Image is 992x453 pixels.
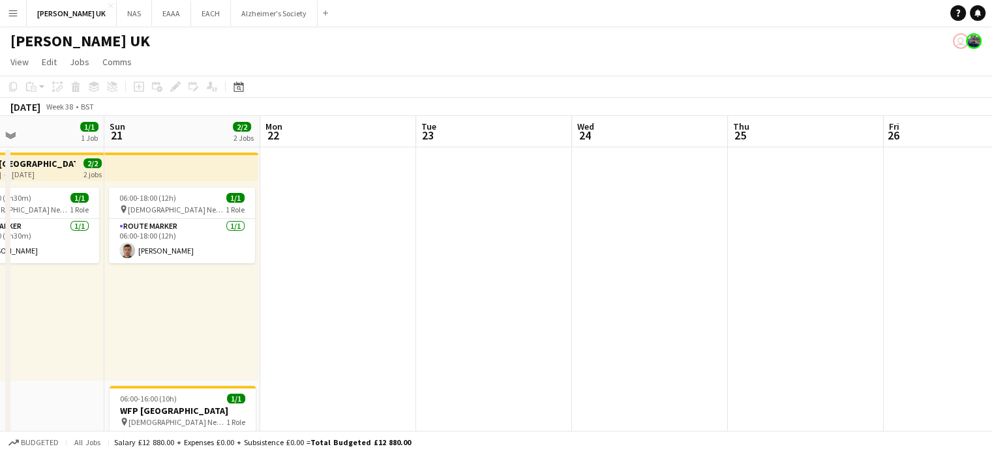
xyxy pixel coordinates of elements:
span: Comms [102,56,132,68]
span: Budgeted [21,438,59,447]
button: Alzheimer's Society [231,1,318,26]
div: [DATE] [10,100,40,113]
span: Jobs [70,56,89,68]
span: Total Budgeted £12 880.00 [310,437,411,447]
span: View [10,56,29,68]
span: All jobs [72,437,103,447]
app-user-avatar: Felicity Taylor-Armstrong [966,33,982,49]
h1: [PERSON_NAME] UK [10,31,150,51]
button: EACH [191,1,231,26]
div: BST [81,102,94,111]
button: EAAA [152,1,191,26]
button: [PERSON_NAME] UK [27,1,117,26]
div: Salary £12 880.00 + Expenses £0.00 + Subsistence £0.00 = [114,437,411,447]
span: Edit [42,56,57,68]
a: View [5,53,34,70]
a: Comms [97,53,137,70]
button: Budgeted [7,435,61,450]
span: Week 38 [43,102,76,111]
a: Edit [37,53,62,70]
button: NAS [117,1,152,26]
app-user-avatar: Emma Butler [953,33,969,49]
a: Jobs [65,53,95,70]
